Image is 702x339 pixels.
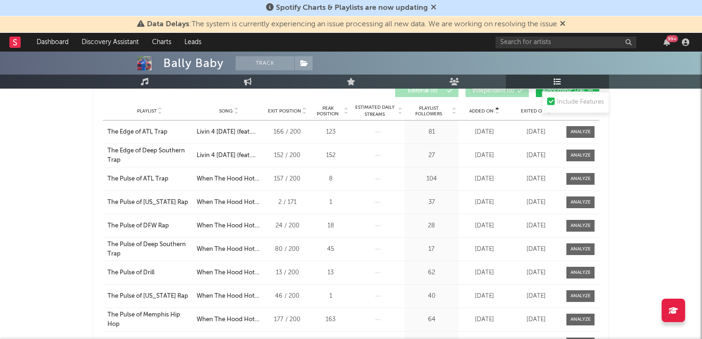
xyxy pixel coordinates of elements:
div: The Pulse of ATL Trap [107,174,168,184]
div: 18 [313,221,348,231]
div: [DATE] [512,268,559,278]
a: When The Hood Hot (feat. Millye & NoCap) [197,221,261,231]
a: Dashboard [30,33,75,52]
span: Added On [469,108,494,114]
a: When The Hood Hot (feat. Millye & NoCap) [197,268,261,278]
div: 81 [407,128,456,137]
div: 27 [407,151,456,160]
div: The Pulse of Drill [107,268,154,278]
div: 37 [407,198,456,207]
div: 1 [313,198,348,207]
div: [DATE] [512,221,559,231]
div: Include Features [557,97,604,108]
a: Discovery Assistant [75,33,145,52]
a: The Pulse of [US_STATE] Rap [107,292,192,301]
span: Dismiss [431,4,436,12]
div: [DATE] [461,174,508,184]
a: Livin 4 [DATE] (feat. NoCap) [197,151,261,160]
div: [DATE] [512,128,559,137]
div: The Pulse of [US_STATE] Rap [107,292,188,301]
span: Exited On [521,108,546,114]
a: When The Hood Hot (feat. Millye & NoCap) [197,198,261,207]
button: 99+ [664,38,670,46]
a: When The Hood Hot (feat. Millye & NoCap) [197,245,261,254]
div: [DATE] [461,292,508,301]
a: The Pulse of ATL Trap [107,174,192,184]
a: When The Hood Hot (feat. Millye & NoCap) [197,174,261,184]
div: [DATE] [461,151,508,160]
span: Peak Position [313,105,343,117]
a: The Pulse of DFW Rap [107,221,192,231]
a: The Edge of Deep Southern Trap [107,146,192,165]
div: [DATE] [461,128,508,137]
div: [DATE] [512,198,559,207]
div: 166 / 200 [266,128,308,137]
div: 40 [407,292,456,301]
div: 152 / 200 [266,151,308,160]
div: [DATE] [461,315,508,324]
a: The Pulse of Deep Southern Trap [107,240,192,258]
span: Estimated Daily Streams [353,104,397,118]
div: 45 [313,245,348,254]
div: 13 / 200 [266,268,308,278]
div: 24 / 200 [266,221,308,231]
div: 17 [407,245,456,254]
div: 163 [313,315,348,324]
span: Dismiss [560,21,565,28]
span: Song [219,108,233,114]
span: : The system is currently experiencing an issue processing all new data. We are working on resolv... [147,21,557,28]
a: Livin 4 [DATE] (feat. NoCap) [197,128,261,137]
span: Playlist Followers [407,105,450,117]
a: When The Hood Hot (feat. Millye & NoCap) [197,292,261,301]
div: 28 [407,221,456,231]
div: 1 [313,292,348,301]
div: 62 [407,268,456,278]
a: Charts [145,33,178,52]
span: Data Delays [147,21,189,28]
div: [DATE] [512,315,559,324]
div: 8 [313,174,348,184]
a: Leads [178,33,208,52]
span: Playlist [137,108,157,114]
div: Bally Baby [163,56,224,70]
div: 80 / 200 [266,245,308,254]
div: 157 / 200 [266,174,308,184]
div: 99 + [666,35,678,42]
button: Independent(0) [465,84,529,97]
div: 13 [313,268,348,278]
div: 46 / 200 [266,292,308,301]
div: The Pulse of [US_STATE] Rap [107,198,188,207]
span: Spotify Charts & Playlists are now updating [276,4,428,12]
input: Search for artists [496,37,636,48]
div: [DATE] [461,245,508,254]
div: The Pulse of DFW Rap [107,221,169,231]
span: Independent ( 0 ) [472,88,515,94]
span: Editorial ( 0 ) [401,88,444,94]
div: 64 [407,315,456,324]
div: 104 [407,174,456,184]
button: Editorial(0) [395,84,458,97]
div: [DATE] [512,151,559,160]
div: 152 [313,151,348,160]
div: [DATE] [512,245,559,254]
div: 123 [313,128,348,137]
div: [DATE] [461,198,508,207]
div: 177 / 200 [266,315,308,324]
a: The Edge of ATL Trap [107,128,192,137]
div: 2 / 171 [266,198,308,207]
span: Exit Position [268,108,301,114]
a: When The Hood Hot (feat. Millye & NoCap) [197,315,261,324]
a: The Pulse of Memphis Hip Hop [107,310,192,329]
span: Algorithmic ( 24 ) [542,88,585,94]
a: The Pulse of Drill [107,268,192,278]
